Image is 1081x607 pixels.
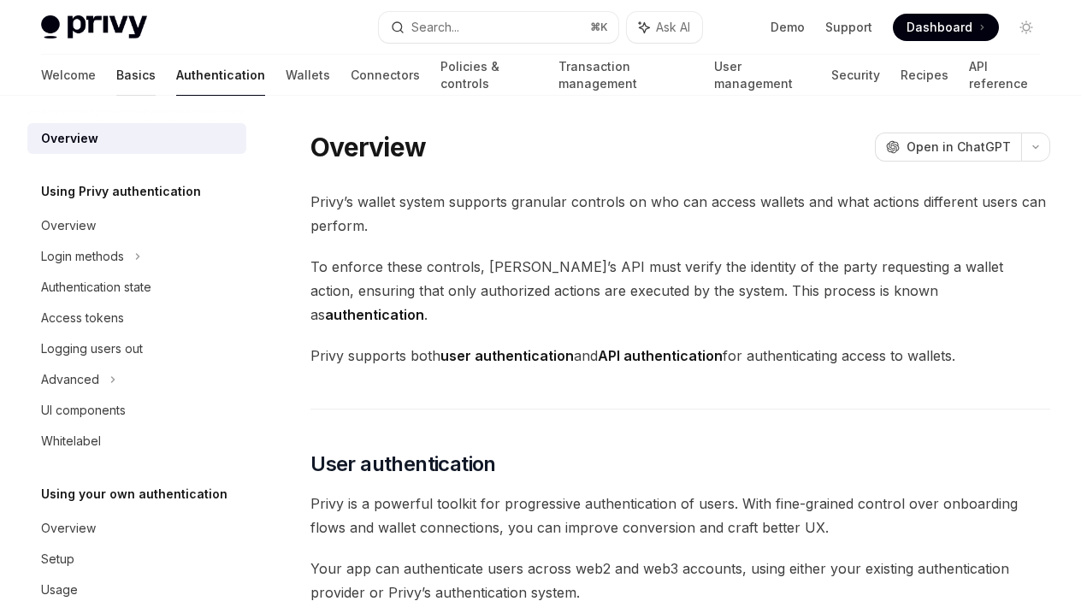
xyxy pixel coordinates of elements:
[379,12,619,43] button: Search...⌘K
[27,123,246,154] a: Overview
[41,431,101,451] div: Whitelabel
[907,138,1011,156] span: Open in ChatGPT
[901,55,948,96] a: Recipes
[310,132,426,162] h1: Overview
[351,55,420,96] a: Connectors
[627,12,702,43] button: Ask AI
[875,133,1021,162] button: Open in ChatGPT
[27,513,246,544] a: Overview
[907,19,972,36] span: Dashboard
[41,580,78,600] div: Usage
[27,210,246,241] a: Overview
[310,492,1050,539] span: Privy is a powerful toolkit for progressive authentication of users. With fine-grained control ov...
[27,272,246,303] a: Authentication state
[41,308,124,328] div: Access tokens
[825,19,872,36] a: Support
[656,19,690,36] span: Ask AI
[41,128,98,149] div: Overview
[440,55,538,96] a: Policies & controls
[310,190,1050,238] span: Privy’s wallet system supports granular controls on who can access wallets and what actions diffe...
[27,395,246,426] a: UI components
[41,518,96,539] div: Overview
[598,347,723,364] strong: API authentication
[411,17,459,38] div: Search...
[831,55,880,96] a: Security
[893,14,999,41] a: Dashboard
[41,400,126,421] div: UI components
[27,544,246,575] a: Setup
[41,369,99,390] div: Advanced
[325,306,424,323] strong: authentication
[41,246,124,267] div: Login methods
[558,55,694,96] a: Transaction management
[41,215,96,236] div: Overview
[176,55,265,96] a: Authentication
[41,549,74,569] div: Setup
[969,55,1040,96] a: API reference
[27,575,246,605] a: Usage
[771,19,805,36] a: Demo
[41,181,201,202] h5: Using Privy authentication
[310,344,1050,368] span: Privy supports both and for authenticating access to wallets.
[116,55,156,96] a: Basics
[286,55,330,96] a: Wallets
[310,557,1050,604] span: Your app can authenticate users across web2 and web3 accounts, using either your existing authent...
[440,347,574,364] strong: user authentication
[27,303,246,333] a: Access tokens
[590,21,608,34] span: ⌘ K
[41,15,147,39] img: light logo
[714,55,810,96] a: User management
[310,255,1050,327] span: To enforce these controls, [PERSON_NAME]’s API must verify the identity of the party requesting a...
[27,333,246,364] a: Logging users out
[41,55,96,96] a: Welcome
[27,426,246,457] a: Whitelabel
[41,484,227,504] h5: Using your own authentication
[310,451,496,478] span: User authentication
[41,339,143,359] div: Logging users out
[1013,14,1040,41] button: Toggle dark mode
[41,277,151,298] div: Authentication state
